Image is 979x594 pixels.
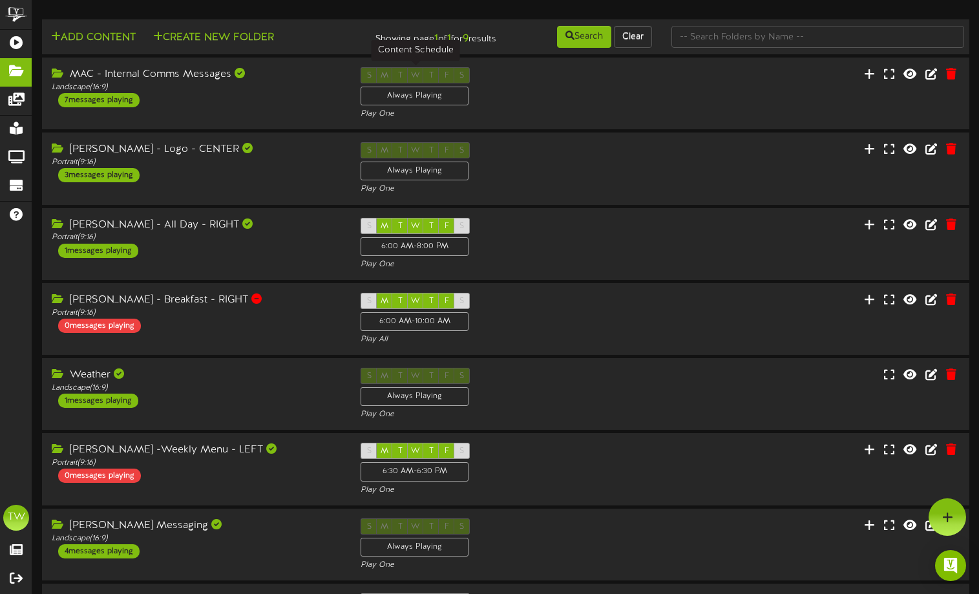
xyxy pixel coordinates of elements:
[58,244,138,258] div: 1 messages playing
[361,485,650,496] div: Play One
[52,518,341,533] div: [PERSON_NAME] Messaging
[459,297,464,306] span: S
[58,319,141,333] div: 0 messages playing
[429,222,434,231] span: T
[52,533,341,544] div: Landscape ( 16:9 )
[459,447,464,456] span: S
[361,312,468,331] div: 6:00 AM - 10:00 AM
[935,550,966,581] div: Open Intercom Messenger
[52,232,341,243] div: Portrait ( 9:16 )
[361,184,650,195] div: Play One
[361,560,650,571] div: Play One
[445,447,449,456] span: F
[429,447,434,456] span: T
[47,30,140,46] button: Add Content
[381,297,388,306] span: M
[52,157,341,168] div: Portrait ( 9:16 )
[434,33,438,45] strong: 1
[52,142,341,157] div: [PERSON_NAME] - Logo - CENTER
[381,222,388,231] span: M
[411,222,420,231] span: W
[411,297,420,306] span: W
[361,387,468,406] div: Always Playing
[398,447,403,456] span: T
[361,538,468,557] div: Always Playing
[445,297,449,306] span: F
[52,443,341,458] div: [PERSON_NAME] -Weekly Menu - LEFT
[361,409,650,420] div: Play One
[58,469,141,483] div: 0 messages playing
[557,26,611,48] button: Search
[447,33,451,45] strong: 1
[58,394,138,408] div: 1 messages playing
[350,25,506,47] div: Showing page of for results
[398,297,403,306] span: T
[361,87,468,105] div: Always Playing
[52,293,341,308] div: [PERSON_NAME] - Breakfast - RIGHT
[52,308,341,319] div: Portrait ( 9:16 )
[58,93,140,107] div: 7 messages playing
[58,168,140,182] div: 3 messages playing
[459,222,464,231] span: S
[429,297,434,306] span: T
[52,383,341,394] div: Landscape ( 16:9 )
[361,237,468,256] div: 6:00 AM - 8:00 PM
[367,297,372,306] span: S
[52,67,341,82] div: MAC - Internal Comms Messages
[361,109,650,120] div: Play One
[3,505,29,531] div: TW
[58,544,140,558] div: 4 messages playing
[361,462,468,481] div: 6:30 AM - 6:30 PM
[367,447,372,456] span: S
[361,162,468,180] div: Always Playing
[361,334,650,345] div: Play All
[52,82,341,93] div: Landscape ( 16:9 )
[52,218,341,233] div: [PERSON_NAME] - All Day - RIGHT
[614,26,652,48] button: Clear
[52,368,341,383] div: Weather
[367,222,372,231] span: S
[381,447,388,456] span: M
[149,30,278,46] button: Create New Folder
[398,222,403,231] span: T
[52,458,341,469] div: Portrait ( 9:16 )
[671,26,964,48] input: -- Search Folders by Name --
[411,447,420,456] span: W
[445,222,449,231] span: F
[361,259,650,270] div: Play One
[463,33,468,45] strong: 9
